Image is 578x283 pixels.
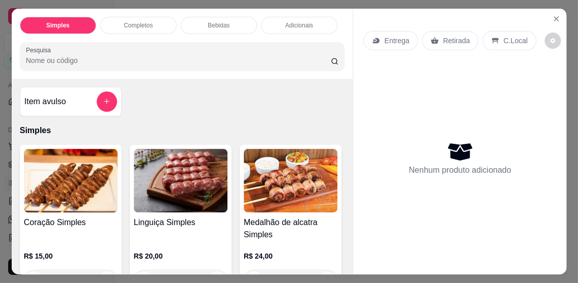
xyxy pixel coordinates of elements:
[244,149,337,212] img: product-image
[23,216,117,229] h4: Coração Simples
[548,11,565,27] button: Close
[208,21,229,29] p: Bebidas
[285,21,313,29] p: Adicionais
[544,33,561,49] button: decrease-product-quantity
[46,21,69,29] p: Simples
[19,124,344,137] p: Simples
[244,216,337,241] h4: Medalhão de alcatra Simples
[124,21,153,29] p: Completos
[134,251,227,261] p: R$ 20,00
[25,55,330,66] input: Pesquisa
[244,251,337,261] p: R$ 24,00
[384,36,409,46] p: Entrega
[503,36,527,46] p: C.Local
[134,216,227,229] h4: Linguiça Simples
[24,96,66,108] h4: Item avulso
[409,164,511,176] p: Nenhum produto adicionado
[134,149,227,212] img: product-image
[23,251,117,261] p: R$ 15,00
[97,91,117,112] button: add-separate-item
[23,149,117,212] img: product-image
[25,46,54,54] label: Pesquisa
[443,36,470,46] p: Retirada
